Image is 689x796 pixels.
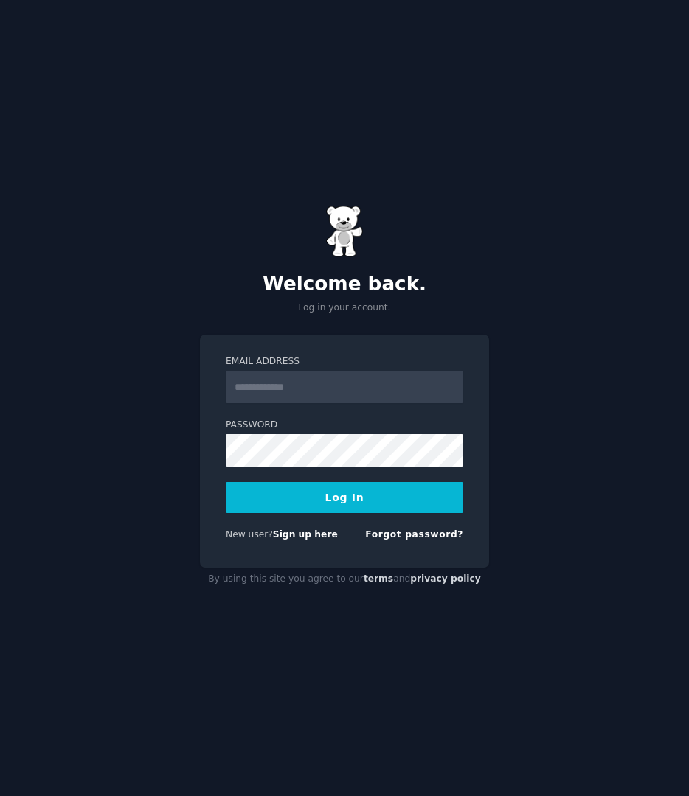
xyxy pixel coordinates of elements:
span: New user? [226,529,273,540]
img: Gummy Bear [326,206,363,257]
a: Sign up here [273,529,338,540]
button: Log In [226,482,463,513]
p: Log in your account. [200,301,489,315]
a: terms [364,573,393,584]
a: privacy policy [410,573,481,584]
label: Password [226,419,463,432]
label: Email Address [226,355,463,369]
h2: Welcome back. [200,273,489,296]
a: Forgot password? [365,529,463,540]
div: By using this site you agree to our and [200,568,489,591]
